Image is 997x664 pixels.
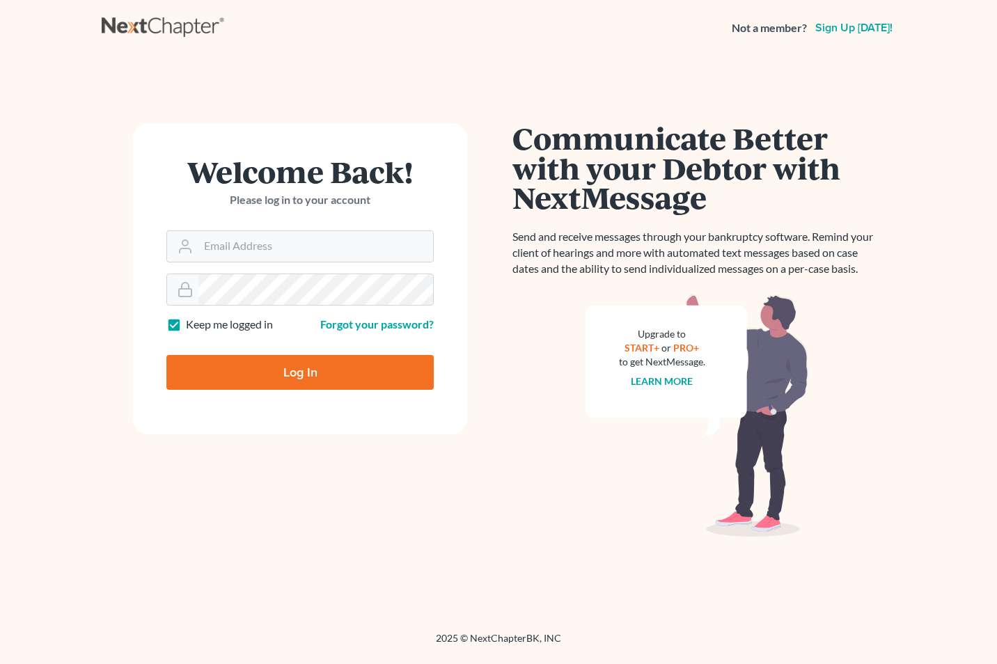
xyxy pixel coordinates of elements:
span: or [662,342,672,354]
p: Please log in to your account [166,192,434,208]
strong: Not a member? [732,20,807,36]
p: Send and receive messages through your bankruptcy software. Remind your client of hearings and mo... [512,229,881,277]
div: Upgrade to [619,327,705,341]
input: Email Address [198,231,433,262]
a: PRO+ [674,342,700,354]
div: 2025 © NextChapterBK, INC [102,631,895,656]
a: Learn more [631,375,693,387]
input: Log In [166,355,434,390]
img: nextmessage_bg-59042aed3d76b12b5cd301f8e5b87938c9018125f34e5fa2b7a6b67550977c72.svg [586,294,808,537]
a: Forgot your password? [320,317,434,331]
h1: Welcome Back! [166,157,434,187]
a: Sign up [DATE]! [812,22,895,33]
div: to get NextMessage. [619,355,705,369]
a: START+ [625,342,660,354]
label: Keep me logged in [186,317,273,333]
h1: Communicate Better with your Debtor with NextMessage [512,123,881,212]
